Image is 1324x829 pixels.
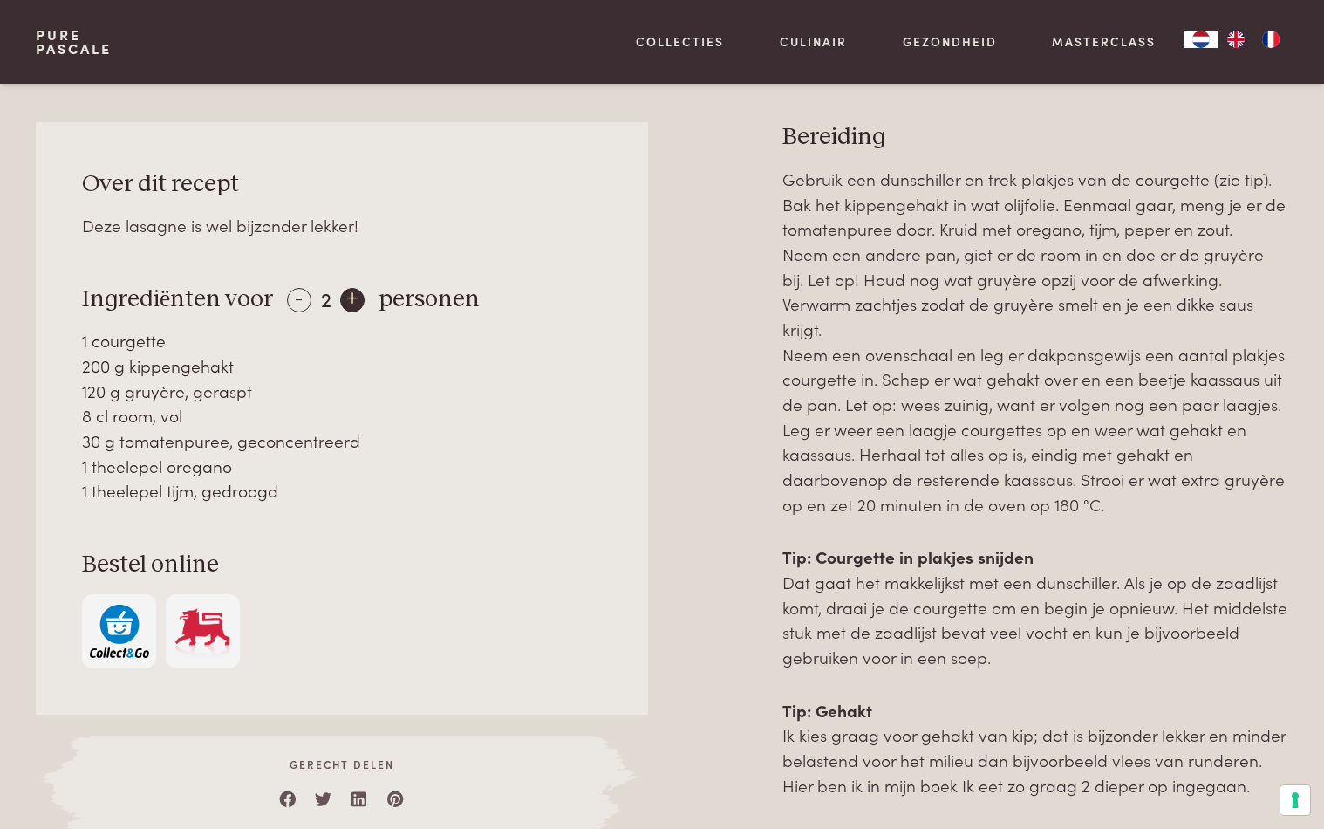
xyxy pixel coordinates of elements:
[1184,31,1288,48] aside: Language selected: Nederlands
[1052,32,1156,51] a: Masterclass
[173,605,232,658] img: Delhaize
[82,379,602,404] div: 120 g gruyère, geraspt
[782,545,1034,568] strong: Tip: Courgette in plakjes snijden
[782,698,872,722] strong: Tip: Gehakt
[1184,31,1218,48] div: Language
[1184,31,1218,48] a: NL
[321,284,331,312] span: 2
[379,287,480,312] span: personen
[82,169,602,200] h3: Over dit recept
[82,353,602,379] div: 200 g kippengehakt
[903,32,997,51] a: Gezondheid
[82,478,602,504] div: 1 theelepel tijm, gedroogd
[82,550,602,580] h3: Bestel online
[82,428,602,454] div: 30 g tomatenpuree, geconcentreerd
[1218,31,1288,48] ul: Language list
[1218,31,1253,48] a: EN
[90,605,149,658] img: c308188babc36a3a401bcb5cb7e020f4d5ab42f7cacd8327e500463a43eeb86c.svg
[780,32,847,51] a: Culinair
[36,28,112,56] a: PurePascale
[782,545,1288,669] p: Dat gaat het makkelijkst met een dunschiller. Als je op de zaadlijst komt, draai je de courgette ...
[90,757,594,772] span: Gerecht delen
[82,328,602,353] div: 1 courgette
[782,167,1288,517] p: Gebruik een dunschiller en trek plakjes van de courgette (zie tip). Bak het kippengehakt in wat o...
[782,122,1288,153] h3: Bereiding
[82,287,273,312] span: Ingrediënten voor
[1253,31,1288,48] a: FR
[782,698,1288,798] p: Ik kies graag voor gehakt van kip; dat is bijzonder lekker en minder belastend voor het milieu da...
[82,213,602,238] div: Deze lasagne is wel bijzonder lekker!
[287,288,311,312] div: -
[82,454,602,479] div: 1 theelepel oregano
[1280,785,1310,815] button: Uw voorkeuren voor toestemming voor trackingtechnologieën
[340,288,365,312] div: +
[82,403,602,428] div: 8 cl room, vol
[636,32,724,51] a: Collecties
